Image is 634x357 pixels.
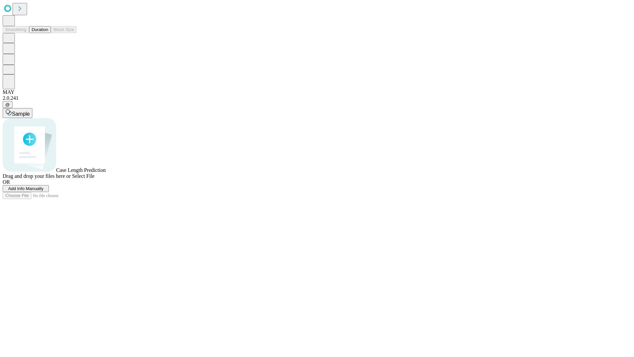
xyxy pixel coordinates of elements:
[3,108,32,118] button: Sample
[56,167,106,173] span: Case Length Prediction
[3,173,71,179] span: Drag and drop your files here or
[3,95,631,101] div: 2.0.241
[72,173,94,179] span: Select File
[3,26,29,33] button: Smoothing
[5,102,10,107] span: @
[3,185,49,192] button: Add Info Manually
[3,179,10,185] span: OR
[3,89,631,95] div: MAY
[51,26,77,33] button: Block Size
[12,111,30,117] span: Sample
[29,26,51,33] button: Duration
[8,186,44,191] span: Add Info Manually
[3,101,13,108] button: @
